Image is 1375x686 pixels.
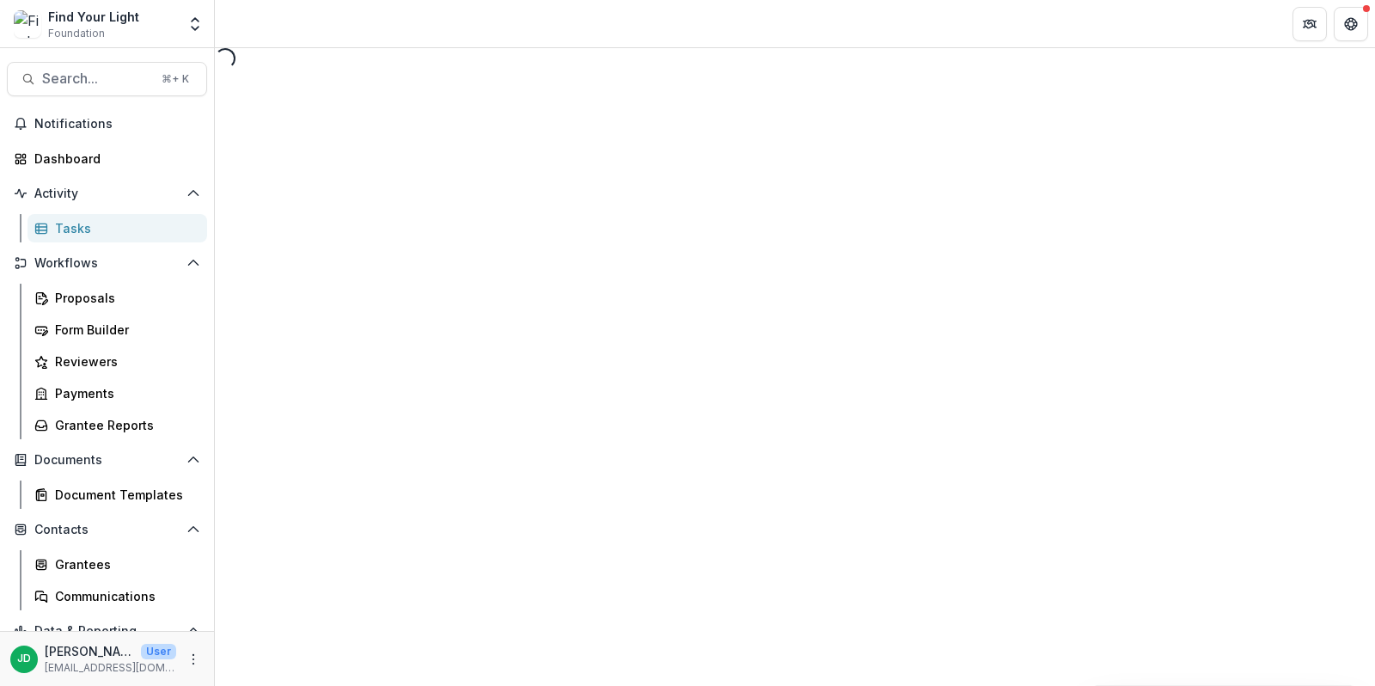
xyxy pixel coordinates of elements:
[55,321,193,339] div: Form Builder
[27,315,207,344] a: Form Builder
[55,416,193,434] div: Grantee Reports
[34,624,180,639] span: Data & Reporting
[7,180,207,207] button: Open Activity
[42,70,151,87] span: Search...
[34,117,200,132] span: Notifications
[55,289,193,307] div: Proposals
[48,8,139,26] div: Find Your Light
[27,379,207,407] a: Payments
[7,249,207,277] button: Open Workflows
[27,550,207,579] a: Grantees
[55,587,193,605] div: Communications
[55,384,193,402] div: Payments
[1334,7,1368,41] button: Get Help
[158,70,192,89] div: ⌘ + K
[183,649,204,670] button: More
[7,446,207,474] button: Open Documents
[183,7,207,41] button: Open entity switcher
[7,144,207,173] a: Dashboard
[34,523,180,537] span: Contacts
[34,150,193,168] div: Dashboard
[14,10,41,38] img: Find Your Light
[55,352,193,371] div: Reviewers
[7,110,207,138] button: Notifications
[27,284,207,312] a: Proposals
[48,26,105,41] span: Foundation
[27,347,207,376] a: Reviewers
[27,214,207,242] a: Tasks
[7,516,207,543] button: Open Contacts
[34,187,180,201] span: Activity
[34,453,180,468] span: Documents
[45,660,176,676] p: [EMAIL_ADDRESS][DOMAIN_NAME]
[27,411,207,439] a: Grantee Reports
[27,481,207,509] a: Document Templates
[1292,7,1327,41] button: Partners
[45,642,134,660] p: [PERSON_NAME]
[141,644,176,659] p: User
[55,555,193,573] div: Grantees
[27,582,207,610] a: Communications
[17,653,31,665] div: Jeffrey Dollinger
[7,62,207,96] button: Search...
[55,219,193,237] div: Tasks
[55,486,193,504] div: Document Templates
[34,256,180,271] span: Workflows
[7,617,207,645] button: Open Data & Reporting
